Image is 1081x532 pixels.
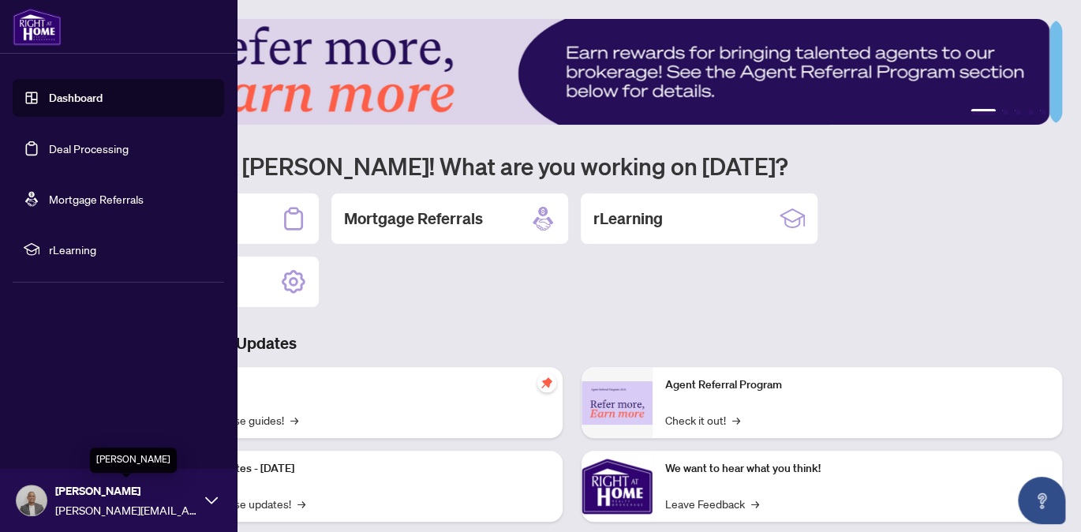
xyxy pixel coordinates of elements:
img: Slide 0 [82,19,1049,125]
button: Open asap [1018,477,1065,524]
span: [PERSON_NAME][EMAIL_ADDRESS][DOMAIN_NAME] [55,501,197,519]
span: → [290,411,298,429]
img: Profile Icon [17,485,47,515]
p: Platform Updates - [DATE] [166,460,550,478]
a: Deal Processing [49,141,129,155]
span: → [297,495,305,512]
h3: Brokerage & Industry Updates [82,332,1062,354]
h1: Welcome back [PERSON_NAME]! What are you working on [DATE]? [82,151,1062,181]
span: pushpin [537,373,556,392]
img: logo [13,8,62,46]
span: rLearning [49,241,213,258]
span: → [751,495,759,512]
img: We want to hear what you think! [582,451,653,522]
p: Self-Help [166,377,550,394]
button: 1 [971,109,996,115]
button: 4 [1027,109,1034,115]
a: Check it out!→ [665,411,740,429]
a: Dashboard [49,91,103,105]
p: Agent Referral Program [665,377,1049,394]
span: → [732,411,740,429]
a: Leave Feedback→ [665,495,759,512]
a: Mortgage Referrals [49,192,144,206]
button: 5 [1040,109,1046,115]
h2: Mortgage Referrals [344,208,483,230]
div: [PERSON_NAME] [90,448,177,473]
button: 2 [1002,109,1008,115]
span: [PERSON_NAME] [55,482,197,500]
h2: rLearning [593,208,663,230]
button: 3 [1015,109,1021,115]
p: We want to hear what you think! [665,460,1049,478]
img: Agent Referral Program [582,381,653,425]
